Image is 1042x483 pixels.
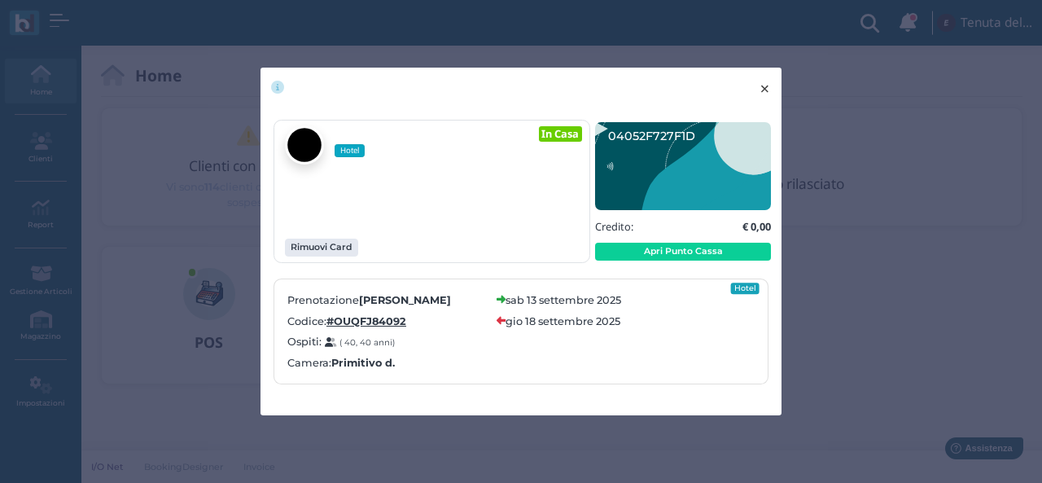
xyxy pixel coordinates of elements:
span: × [759,78,771,99]
label: Camera: [287,355,395,371]
b: € 0,00 [742,219,771,234]
span: Hotel [335,144,366,157]
small: ( 40, 40 anni) [339,337,395,348]
b: Primitivo d. [331,355,395,371]
label: gio 18 settembre 2025 [506,314,620,329]
span: Assistenza [48,13,107,25]
label: Prenotazione [287,292,487,308]
h5: Credito: [595,221,633,232]
button: Rimuovi Card [285,239,358,257]
b: In Casa [541,126,579,141]
label: sab 13 settembre 2025 [506,292,621,308]
b: #OUQFJ84092 [326,315,406,327]
label: Ospiti: [287,334,487,349]
text: 04052F727F1D91 [608,129,707,143]
button: Apri Punto Cassa [595,243,771,261]
div: Hotel [731,283,760,294]
a: Hotel [285,125,375,165]
label: Codice: [287,314,487,329]
a: #OUQFJ84092 [326,314,406,329]
b: [PERSON_NAME] [359,294,451,306]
